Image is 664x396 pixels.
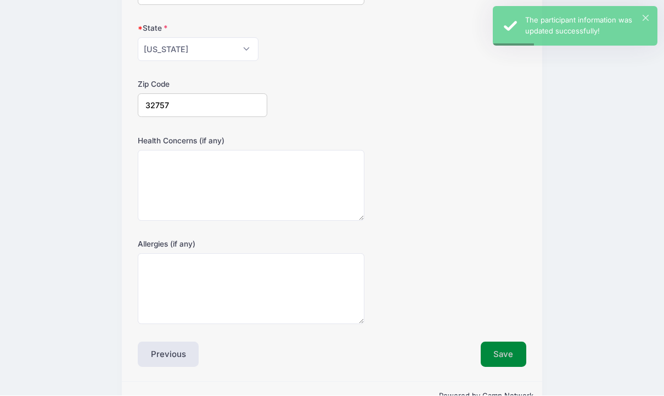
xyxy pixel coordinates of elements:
input: xxxxx [138,94,267,118]
div: The participant information was updated successfully! [525,15,649,37]
button: Previous [138,342,199,367]
label: Allergies (if any) [138,239,267,250]
button: × [643,15,649,21]
label: Zip Code [138,79,267,90]
label: Health Concerns (if any) [138,136,267,147]
button: Save [481,342,527,367]
label: State [138,23,267,34]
